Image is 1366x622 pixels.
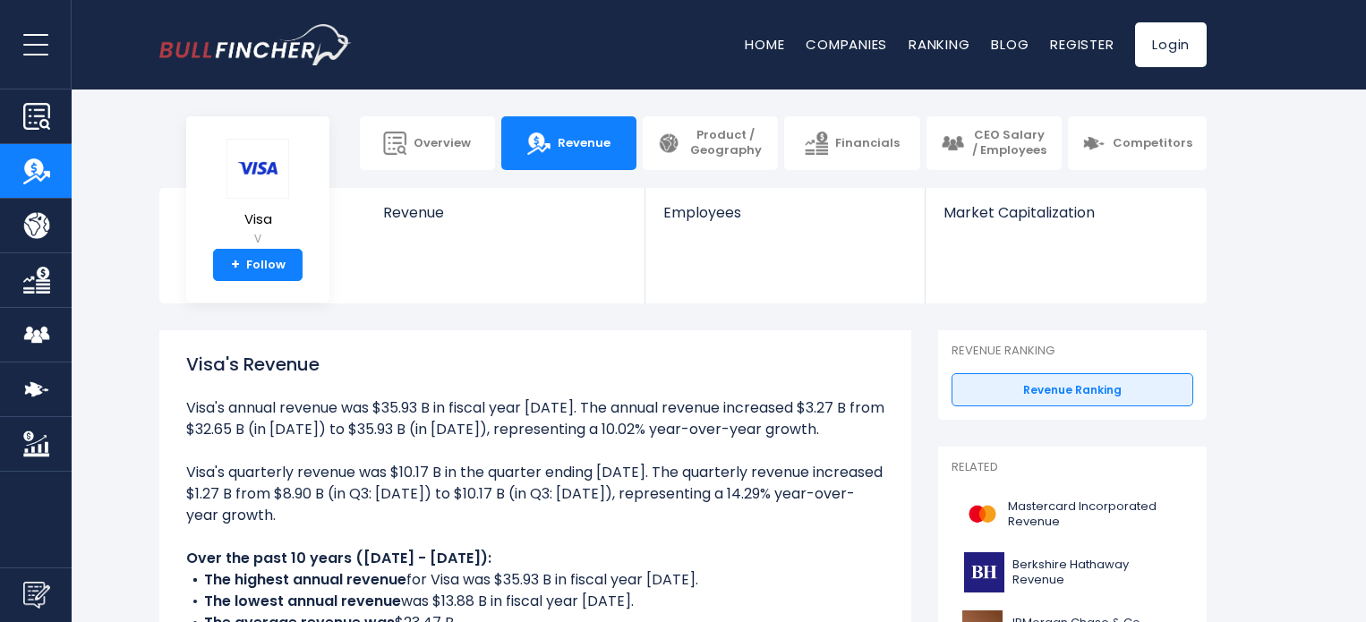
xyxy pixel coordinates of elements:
[645,188,924,251] a: Employees
[186,351,884,378] h1: Visa's Revenue
[835,136,900,151] span: Financials
[414,136,471,151] span: Overview
[1135,22,1207,67] a: Login
[806,35,887,54] a: Companies
[501,116,636,170] a: Revenue
[159,24,352,65] a: Go to homepage
[558,136,610,151] span: Revenue
[926,188,1205,251] a: Market Capitalization
[745,35,784,54] a: Home
[186,569,884,591] li: for Visa was $35.93 B in fiscal year [DATE].
[1050,35,1114,54] a: Register
[226,231,289,247] small: V
[360,116,495,170] a: Overview
[186,462,884,526] li: Visa's quarterly revenue was $10.17 B in the quarter ending [DATE]. The quarterly revenue increas...
[226,138,290,250] a: Visa V
[1068,116,1207,170] a: Competitors
[909,35,969,54] a: Ranking
[971,128,1047,158] span: CEO Salary / Employees
[784,116,919,170] a: Financials
[952,373,1193,407] a: Revenue Ranking
[962,494,1003,534] img: MA logo
[365,188,645,251] a: Revenue
[226,212,289,227] span: Visa
[952,460,1193,475] p: Related
[952,548,1193,597] a: Berkshire Hathaway Revenue
[231,257,240,273] strong: +
[1113,136,1192,151] span: Competitors
[159,24,352,65] img: bullfincher logo
[204,569,406,590] b: The highest annual revenue
[663,204,906,221] span: Employees
[213,249,303,281] a: +Follow
[383,204,628,221] span: Revenue
[952,490,1193,539] a: Mastercard Incorporated Revenue
[643,116,778,170] a: Product / Geography
[926,116,1062,170] a: CEO Salary / Employees
[186,548,491,568] b: Over the past 10 years ([DATE] - [DATE]):
[991,35,1029,54] a: Blog
[186,397,884,440] li: Visa's annual revenue was $35.93 B in fiscal year [DATE]. The annual revenue increased $3.27 B fr...
[943,204,1187,221] span: Market Capitalization
[962,552,1007,592] img: BRK-B logo
[186,591,884,612] li: was $13.88 B in fiscal year [DATE].
[952,344,1193,359] p: Revenue Ranking
[204,591,401,611] b: The lowest annual revenue
[687,128,764,158] span: Product / Geography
